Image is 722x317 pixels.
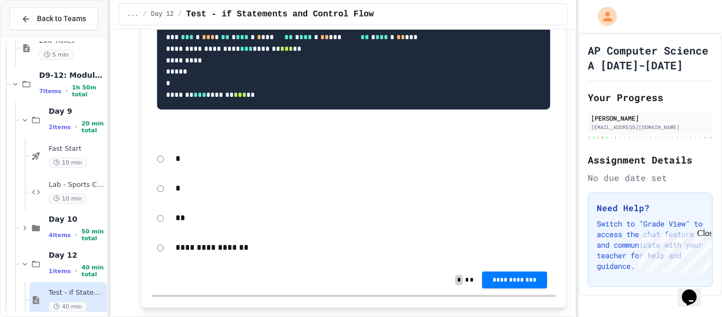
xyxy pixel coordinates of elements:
[186,8,374,21] span: Test - if Statements and Control Flow
[66,87,68,95] span: •
[39,70,105,80] span: D9-12: Module Wrap Up
[587,4,619,29] div: My Account
[75,267,77,275] span: •
[591,123,709,131] div: [EMAIL_ADDRESS][DOMAIN_NAME]
[75,231,77,239] span: •
[49,144,105,153] span: Fast Start
[127,10,139,19] span: ...
[49,158,87,168] span: 10 min
[49,250,105,260] span: Day 12
[49,180,105,189] span: Lab - Sports Career Advisor Bot Lab Assignment
[49,232,71,239] span: 4 items
[39,50,73,60] span: 5 min
[81,228,105,242] span: 50 min total
[49,268,71,275] span: 1 items
[49,194,87,204] span: 10 min
[49,214,105,224] span: Day 10
[49,124,71,131] span: 2 items
[634,229,711,274] iframe: chat widget
[49,302,87,312] span: 40 min
[597,219,704,271] p: Switch to "Grade View" to access the chat feature and communicate with your teacher for help and ...
[588,152,712,167] h2: Assignment Details
[588,171,712,184] div: No due date set
[588,90,712,105] h2: Your Progress
[151,10,174,19] span: Day 12
[178,10,182,19] span: /
[72,84,105,98] span: 1h 50m total
[143,10,146,19] span: /
[591,113,709,123] div: [PERSON_NAME]
[49,288,105,297] span: Test - if Statements and Control Flow
[39,88,61,95] span: 7 items
[4,4,73,67] div: Chat with us now!Close
[39,37,105,46] span: Exit Ticket
[75,123,77,131] span: •
[10,7,98,30] button: Back to Teams
[588,43,712,73] h1: AP Computer Science A [DATE]-[DATE]
[678,275,711,306] iframe: chat widget
[49,106,105,116] span: Day 9
[597,202,704,214] h3: Need Help?
[81,120,105,134] span: 20 min total
[81,264,105,278] span: 40 min total
[37,13,86,24] span: Back to Teams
